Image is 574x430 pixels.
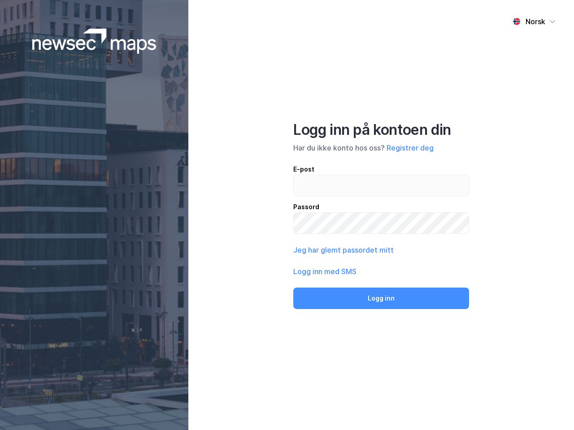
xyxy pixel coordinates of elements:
[32,29,157,54] img: logoWhite.bf58a803f64e89776f2b079ca2356427.svg
[293,164,469,175] div: E-post
[529,387,574,430] iframe: Chat Widget
[293,142,469,153] div: Har du ikke konto hos oss?
[387,142,434,153] button: Registrer deg
[293,266,357,277] button: Logg inn med SMS
[293,121,469,139] div: Logg inn på kontoen din
[293,245,394,255] button: Jeg har glemt passordet mitt
[293,202,469,212] div: Passord
[293,288,469,309] button: Logg inn
[526,16,545,27] div: Norsk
